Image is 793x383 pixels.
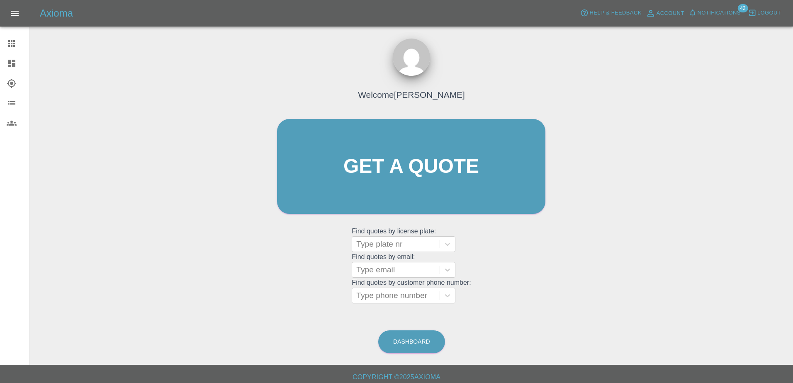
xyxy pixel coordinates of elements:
[578,7,643,19] button: Help & Feedback
[737,4,748,12] span: 42
[40,7,73,20] h5: Axioma
[746,7,783,19] button: Logout
[378,330,445,353] a: Dashboard
[358,88,465,101] h4: Welcome [PERSON_NAME]
[7,371,786,383] h6: Copyright © 2025 Axioma
[644,7,686,20] a: Account
[657,9,684,18] span: Account
[698,8,741,18] span: Notifications
[352,279,471,303] grid: Find quotes by customer phone number:
[352,253,471,278] grid: Find quotes by email:
[352,228,471,252] grid: Find quotes by license plate:
[5,3,25,23] button: Open drawer
[757,8,781,18] span: Logout
[686,7,743,19] button: Notifications
[277,119,545,214] a: Get a quote
[393,39,430,76] img: ...
[589,8,641,18] span: Help & Feedback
